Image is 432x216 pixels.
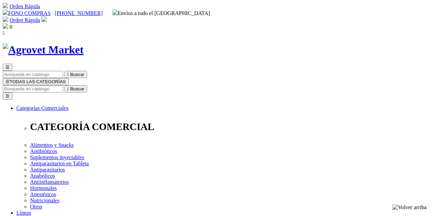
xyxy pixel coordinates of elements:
[30,154,84,160] a: Suplementos inyectables
[30,179,69,185] a: Antiinflamatorios
[30,191,56,197] a: Anestésicos
[30,204,42,209] a: Otros
[16,210,31,216] a: Líneas
[112,10,210,16] span: Envíos a todo el [GEOGRAPHIC_DATA]
[10,24,12,30] span: 0
[30,142,74,148] a: Alimentos y Snacks
[10,17,40,23] a: Orden Rápida
[16,105,68,111] a: Categorías Comerciales
[55,10,102,16] a: [PHONE_NUMBER]
[3,71,63,78] input: Buscar
[3,3,8,8] img: shopping-cart.svg
[3,23,8,29] img: shopping-bag.svg
[3,10,51,16] a: FONO COMPRAS
[5,79,10,84] span: ☰
[67,72,69,77] i: 
[10,3,40,9] a: Orden Rápida
[3,43,84,56] img: Agrovet Market
[3,92,12,100] button: ☰
[3,64,12,71] button: ☰
[3,78,69,85] button: ☰TODAS LAS CATEGORÍAS
[30,148,57,154] a: Antibióticos
[65,71,87,78] button:  Buscar
[3,16,8,22] img: shopping-cart.svg
[30,185,57,191] a: Hormonales
[3,30,5,36] i: 
[41,17,47,23] a: Acceda a su cuenta de cliente
[30,173,55,179] a: Anabólicos
[3,10,8,15] img: phone.svg
[70,72,84,77] span: Buscar
[30,121,429,132] p: CATEGORÍA COMERCIAL
[112,10,118,15] img: delivery-truck.svg
[30,198,59,203] a: Nutricionales
[5,65,10,70] span: ☰
[392,204,427,211] img: Volver arriba
[30,161,89,166] a: Antiparasitarios en Tableta
[41,16,47,22] img: user.svg
[67,86,69,91] i: 
[70,86,84,91] span: Buscar
[65,85,87,92] button:  Buscar
[30,167,65,173] a: Antiparasitarios
[3,85,63,92] input: Buscar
